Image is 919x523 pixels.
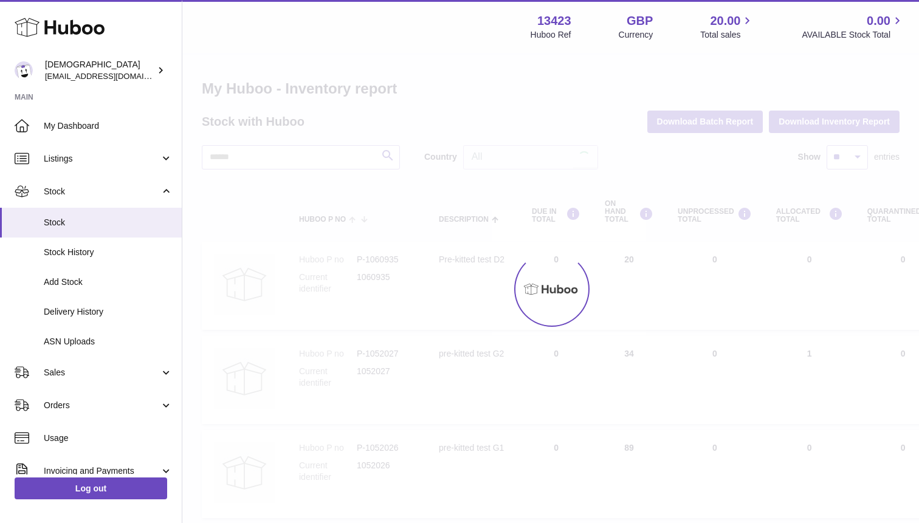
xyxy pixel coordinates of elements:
span: My Dashboard [44,120,173,132]
a: 0.00 AVAILABLE Stock Total [802,13,904,41]
span: Sales [44,367,160,378]
a: 20.00 Total sales [700,13,754,41]
div: [DEMOGRAPHIC_DATA] [45,59,154,82]
span: Stock History [44,247,173,258]
span: ASN Uploads [44,336,173,347]
strong: GBP [627,13,653,29]
strong: 13423 [537,13,571,29]
span: Stock [44,186,160,197]
span: Invoicing and Payments [44,465,160,477]
div: Huboo Ref [531,29,571,41]
span: Listings [44,153,160,165]
span: Total sales [700,29,754,41]
span: Add Stock [44,276,173,288]
span: 0.00 [867,13,890,29]
span: AVAILABLE Stock Total [802,29,904,41]
span: Orders [44,400,160,411]
span: Stock [44,217,173,228]
img: olgazyuz@outlook.com [15,61,33,80]
div: Currency [619,29,653,41]
span: [EMAIL_ADDRESS][DOMAIN_NAME] [45,71,179,81]
span: Delivery History [44,306,173,318]
span: Usage [44,432,173,444]
span: 20.00 [710,13,740,29]
a: Log out [15,477,167,499]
